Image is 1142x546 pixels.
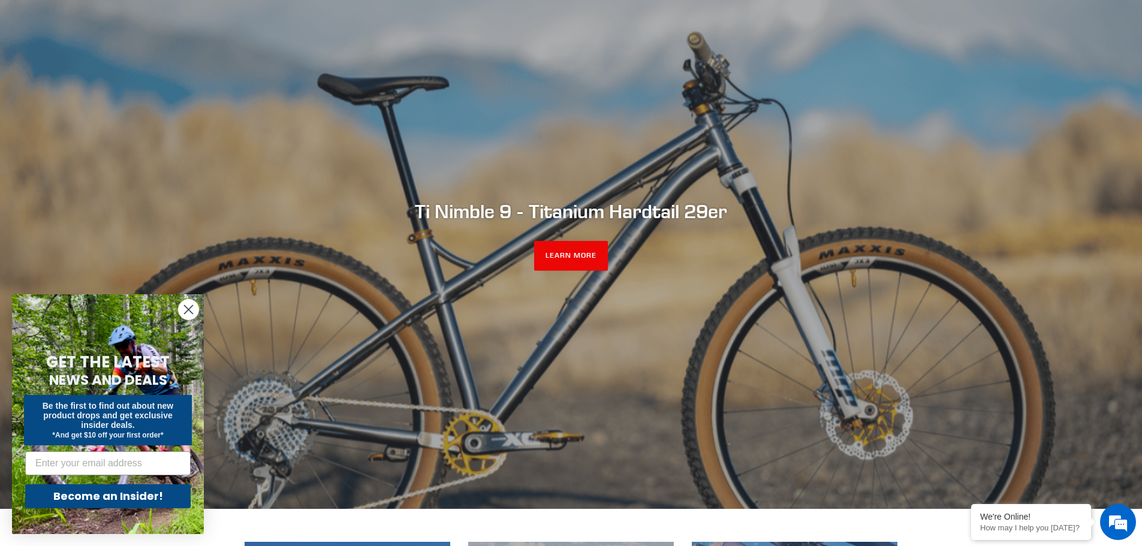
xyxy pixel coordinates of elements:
[980,512,1082,521] div: We're Online!
[178,299,199,320] button: Close dialog
[80,67,219,83] div: Chat with us now
[25,484,191,508] button: Become an Insider!
[46,351,170,373] span: GET THE LATEST
[197,6,225,35] div: Minimize live chat window
[245,200,898,223] h2: Ti Nimble 9 - Titanium Hardtail 29er
[25,451,191,475] input: Enter your email address
[6,327,228,369] textarea: Type your message and hit 'Enter'
[13,66,31,84] div: Navigation go back
[49,370,167,390] span: NEWS AND DEALS
[534,241,608,271] a: LEARN MORE
[980,523,1082,532] p: How may I help you today?
[38,60,68,90] img: d_696896380_company_1647369064580_696896380
[70,151,165,272] span: We're online!
[43,401,174,430] span: Be the first to find out about new product drops and get exclusive insider deals.
[52,431,163,439] span: *And get $10 off your first order*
